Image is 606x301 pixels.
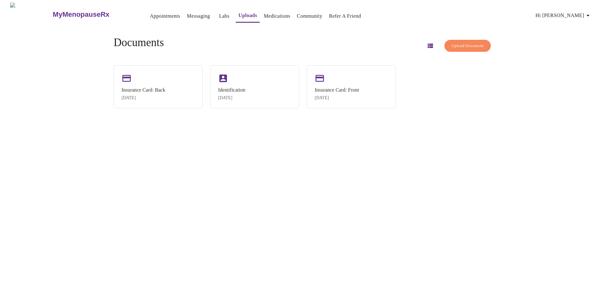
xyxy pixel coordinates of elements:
button: Community [294,10,325,22]
a: Refer a Friend [329,12,361,21]
h3: MyMenopauseRx [53,10,110,19]
button: Hi [PERSON_NAME] [533,9,594,22]
div: Identification [218,87,245,93]
span: Upload Document [452,42,484,50]
a: MyMenopauseRx [52,3,135,26]
a: Uploads [238,11,257,20]
h4: Documents [114,36,164,49]
a: Medications [264,12,290,21]
div: Insurance Card: Front [315,87,359,93]
a: Labs [219,12,229,21]
button: Medications [261,10,293,22]
button: Messaging [184,10,212,22]
div: Insurance Card: Back [122,87,165,93]
button: Switch to list view [423,38,438,53]
div: [DATE] [218,95,245,100]
a: Messaging [187,12,210,21]
button: Appointments [147,10,183,22]
a: Appointments [150,12,180,21]
button: Labs [214,10,234,22]
button: Refer a Friend [326,10,364,22]
span: Hi [PERSON_NAME] [536,11,592,20]
button: Uploads [236,9,259,23]
button: Upload Document [444,40,491,52]
img: MyMenopauseRx Logo [10,3,52,26]
a: Community [297,12,323,21]
div: [DATE] [315,95,359,100]
div: [DATE] [122,95,165,100]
